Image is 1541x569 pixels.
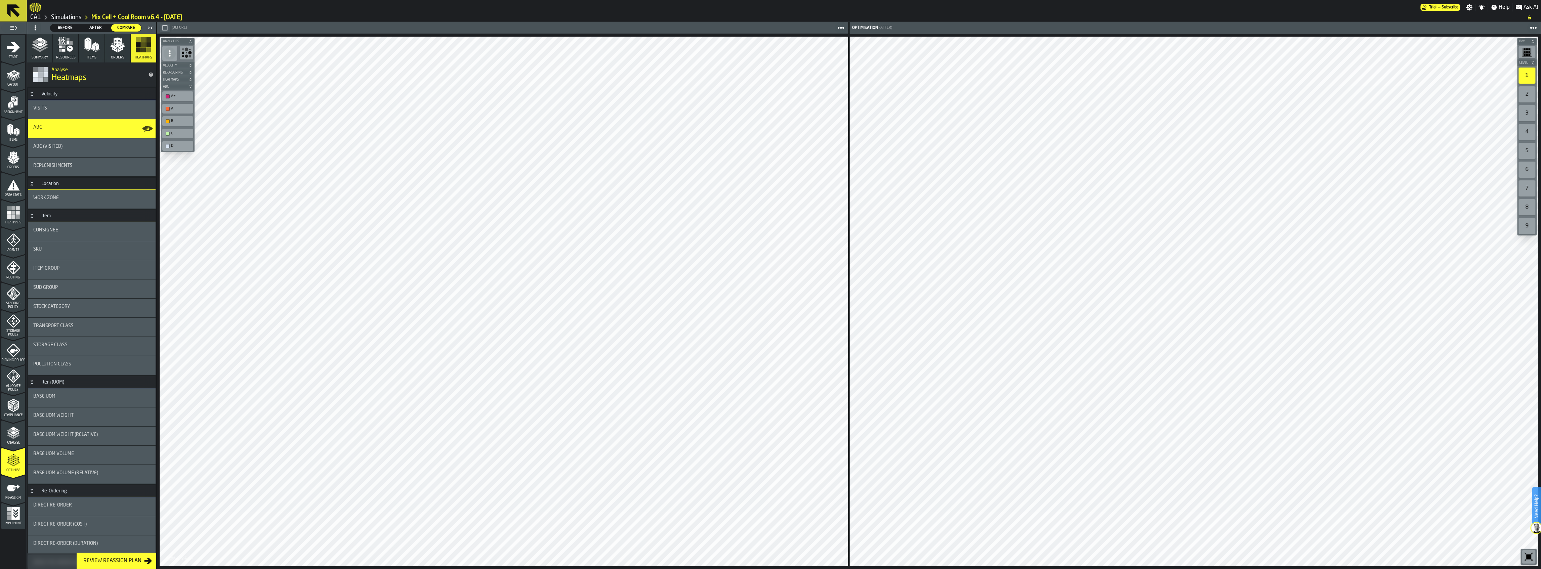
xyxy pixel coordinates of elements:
span: Help [1499,3,1510,11]
div: Location [37,181,63,186]
span: Heatmaps [51,73,86,83]
div: Title [33,247,150,252]
div: Title [33,342,150,348]
button: button- [161,62,195,69]
li: menu Stacking Policy [1,282,25,309]
button: Button-Location-open [28,181,36,186]
span: Picking Policy [1,358,25,362]
div: 5 [1519,143,1536,159]
div: Title [33,451,150,456]
span: Base UOM Weight (Relative) [33,432,98,437]
div: Title [33,323,150,329]
span: ABC [33,125,42,130]
button: button- [160,24,170,32]
div: Title [33,502,150,508]
div: Title [33,361,150,367]
div: Title [33,144,150,149]
div: button-toolbar-undefined [178,45,195,62]
div: Title [33,125,150,130]
div: button-toolbar-undefined [161,102,195,115]
h2: Sub Title [51,66,143,73]
div: button-toolbar-undefined [1517,198,1537,217]
span: Re-Ordering [162,71,187,75]
a: link-to-/wh/i/76e2a128-1b54-4d66-80d4-05ae4c277723/simulations/c96fe111-c6f0-4531-ba0e-de7d2643438d [91,14,182,21]
h3: title-section-Re-Ordering [28,485,156,497]
li: menu Items [1,117,25,144]
button: button- [1517,59,1537,66]
div: Title [33,394,150,399]
div: button-toolbar-undefined [1517,45,1537,59]
div: Title [33,195,150,201]
a: link-to-/wh/i/76e2a128-1b54-4d66-80d4-05ae4c277723/pricing/ [1421,4,1460,11]
div: Title [33,285,150,290]
svg: Show Congestion [181,47,192,58]
button: button- [161,76,195,83]
div: Title [33,304,150,309]
span: Heatmaps [162,78,187,82]
span: Assignment [1,111,25,114]
div: stat-Visits [28,100,156,119]
span: Start [1,55,25,59]
div: stat-Base UOM Volume (Relative) [28,465,156,484]
li: menu Analyse [1,420,25,447]
span: Implement [1,522,25,525]
label: button-toggle-Notifications [1476,4,1488,11]
div: button-toolbar-undefined [1517,123,1537,141]
button: Button-Re-Ordering-open [28,488,36,494]
div: Title [33,105,150,111]
div: Title [33,413,150,418]
li: menu Optimise [1,448,25,475]
div: Title [33,266,150,271]
li: menu Compliance [1,393,25,420]
span: Velocity [162,64,187,68]
button: button-Review Reassign Plan [77,553,156,569]
label: button-toggle-Help [1488,3,1513,11]
div: D [171,144,191,148]
div: A+ [164,93,192,100]
div: stat-Consignee [28,222,156,241]
a: link-to-/wh/i/76e2a128-1b54-4d66-80d4-05ae4c277723 [30,14,41,21]
span: Work Zone [33,195,59,201]
span: Base UOM Volume [33,451,74,456]
div: Optimisation [851,26,878,30]
span: Routing [1,276,25,279]
span: Allocate Policy [1,384,25,392]
span: After [84,25,108,31]
span: Items [1,138,25,142]
li: menu Orders [1,145,25,172]
span: Sub Group [33,285,58,290]
h3: title-section-Item (UOM) [28,376,156,388]
span: Replenishments [33,163,73,168]
div: 4 [1519,124,1536,140]
span: Re-assign [1,496,25,500]
div: Review Reassign Plan [81,557,144,565]
button: button- [161,69,195,76]
span: Data Stats [1,193,25,197]
div: button-toolbar-undefined [1517,66,1537,85]
svg: Reset zoom and position [1524,552,1534,562]
li: menu Assignment [1,90,25,117]
span: Analytics [162,40,187,43]
div: Re-Ordering [37,488,71,494]
div: stat-SKU [28,241,156,260]
div: C [164,130,192,137]
span: Before [53,25,78,31]
div: 7 [1519,180,1536,196]
div: Title [33,163,150,168]
div: button-toolbar-undefined [1517,217,1537,235]
div: A+ [171,94,191,98]
div: stat-Base Uom [28,388,156,407]
div: stat-Base UOM Weight [28,407,156,426]
div: Title [33,470,150,476]
span: (Before) [172,26,187,30]
div: title-Heatmaps [27,62,156,87]
div: thumb [111,24,141,32]
div: button-toolbar-undefined [1521,549,1537,565]
div: stat-Sub Group [28,279,156,298]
